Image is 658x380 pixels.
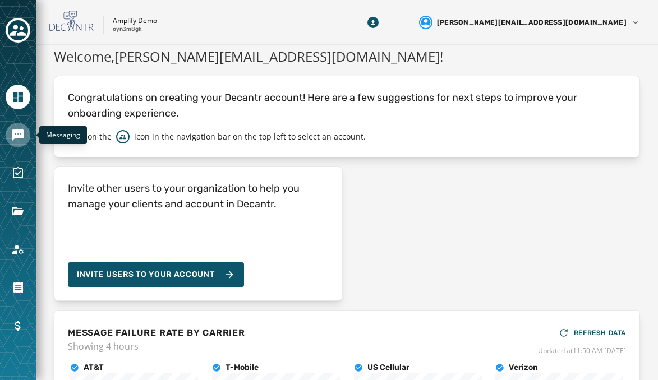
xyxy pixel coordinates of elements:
[77,269,215,280] span: Invite Users to your account
[6,313,30,338] a: Navigate to Billing
[6,85,30,109] a: Navigate to Home
[558,324,626,342] button: REFRESH DATA
[574,328,626,337] span: REFRESH DATA
[54,47,640,67] h1: Welcome, [PERSON_NAME][EMAIL_ADDRESS][DOMAIN_NAME] !
[113,16,157,25] p: Amplify Demo
[226,362,259,373] h4: T-Mobile
[113,25,142,34] p: oyn3m8gk
[437,18,627,27] span: [PERSON_NAME][EMAIL_ADDRESS][DOMAIN_NAME]
[6,123,30,147] a: Navigate to Messaging
[68,262,244,287] button: Invite Users to your account
[6,199,30,224] a: Navigate to Files
[6,275,30,300] a: Navigate to Orders
[39,126,87,144] div: Messaging
[68,340,245,353] span: Showing 4 hours
[6,161,30,186] a: Navigate to Surveys
[134,131,366,142] p: icon in the navigation bar on the top left to select an account.
[538,346,626,355] span: Updated at 11:50 AM [DATE]
[6,237,30,262] a: Navigate to Account
[68,90,626,121] p: Congratulations on creating your Decantr account! Here are a few suggestions for next steps to im...
[415,11,645,34] button: User settings
[68,326,245,340] h4: MESSAGE FAILURE RATE BY CARRIER
[68,180,329,212] h4: Invite other users to your organization to help you manage your clients and account in Decantr.
[367,362,409,373] h4: US Cellular
[84,362,104,373] h4: AT&T
[68,131,112,142] p: Click on the
[363,12,383,33] button: Download Menu
[6,18,30,43] button: Toggle account select drawer
[509,362,538,373] h4: Verizon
